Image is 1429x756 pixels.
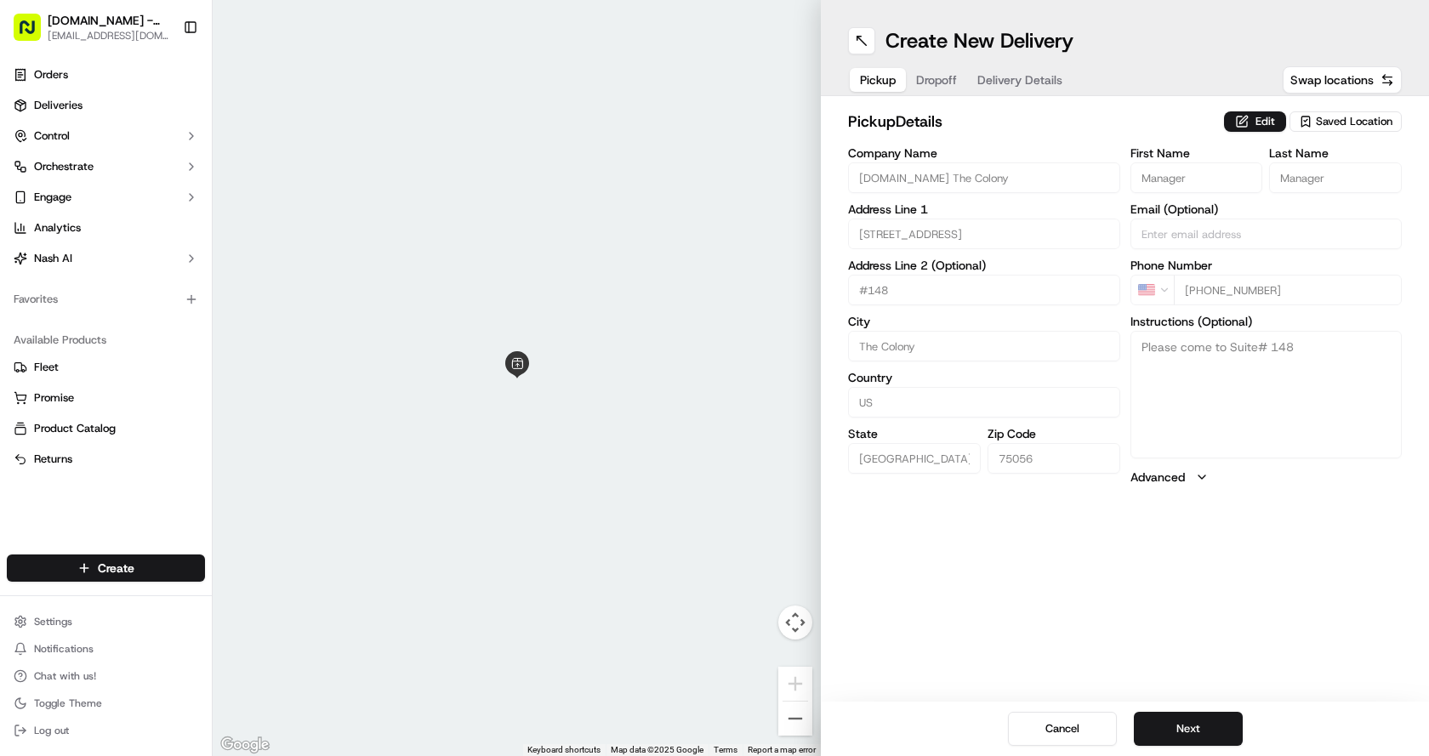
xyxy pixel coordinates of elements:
button: Returns [7,446,205,473]
button: Settings [7,610,205,634]
button: Fleet [7,354,205,381]
button: [EMAIL_ADDRESS][DOMAIN_NAME] [48,29,169,43]
input: Enter email address [1130,219,1403,249]
button: Control [7,122,205,150]
a: Fleet [14,360,198,375]
button: Start new chat [289,168,310,188]
a: 📗Knowledge Base [10,373,137,404]
a: Analytics [7,214,205,242]
button: Log out [7,719,205,742]
button: Chat with us! [7,664,205,688]
button: Zoom out [778,702,812,736]
button: Promise [7,384,205,412]
span: Analytics [34,220,81,236]
span: Pickup [860,71,896,88]
button: [DOMAIN_NAME] - The Colony [48,12,169,29]
img: Google [217,734,273,756]
span: Engage [34,190,71,205]
a: Promise [14,390,198,406]
span: Orders [34,67,68,82]
span: Swap locations [1290,71,1374,88]
button: Engage [7,184,205,211]
span: Toggle Theme [34,696,102,710]
span: Orchestrate [34,159,94,174]
input: Enter last name [1269,162,1402,193]
input: Enter state [848,443,981,474]
input: Enter phone number [1174,275,1403,305]
button: Zoom in [778,667,812,701]
span: Product Catalog [34,421,116,436]
label: City [848,315,1120,327]
img: 8016278978528_b943e370aa5ada12b00a_72.png [36,162,66,193]
input: Enter zip code [988,443,1120,474]
span: Dropoff [916,71,957,88]
a: Terms (opens in new tab) [714,745,737,754]
div: 📗 [17,382,31,395]
button: Cancel [1008,712,1117,746]
button: Saved Location [1290,110,1402,134]
label: Phone Number [1130,259,1403,271]
div: Start new chat [77,162,279,179]
label: Address Line 2 (Optional) [848,259,1120,271]
label: Zip Code [988,428,1120,440]
a: Open this area in Google Maps (opens a new window) [217,734,273,756]
span: Notifications [34,642,94,656]
input: Enter company name [848,162,1120,193]
span: Returns [34,452,72,467]
span: Knowledge Base [34,380,130,397]
button: Nash AI [7,245,205,272]
h2: pickup Details [848,110,1214,134]
img: 1736555255976-a54dd68f-1ca7-489b-9aae-adbdc363a1c4 [17,162,48,193]
button: Notifications [7,637,205,661]
span: Nash AI [34,251,72,266]
button: Map camera controls [778,605,812,639]
a: Deliveries [7,92,205,119]
label: Last Name [1269,147,1402,159]
span: Deliveries [34,98,83,113]
input: Enter city [848,331,1120,361]
h1: Create New Delivery [885,27,1073,54]
button: Orchestrate [7,153,205,180]
span: • [141,264,147,277]
label: Email (Optional) [1130,203,1403,215]
div: 💻 [144,382,157,395]
img: Nash [17,17,51,51]
span: [DATE] [65,310,100,323]
button: Create [7,554,205,582]
a: Returns [14,452,198,467]
input: Enter address [848,219,1120,249]
button: Swap locations [1283,66,1402,94]
a: Product Catalog [14,421,198,436]
a: Orders [7,61,205,88]
span: Control [34,128,70,144]
button: See all [264,218,310,238]
label: Advanced [1130,469,1185,486]
p: Welcome 👋 [17,68,310,95]
span: API Documentation [161,380,273,397]
img: 1736555255976-a54dd68f-1ca7-489b-9aae-adbdc363a1c4 [34,264,48,278]
input: Apartment, suite, unit, etc. [848,275,1120,305]
div: Past conversations [17,221,114,235]
label: Company Name [848,147,1120,159]
img: Brigitte Vinadas [17,247,44,275]
input: Got a question? Start typing here... [44,110,306,128]
span: [PERSON_NAME] [53,264,138,277]
span: • [56,310,62,323]
span: [DATE] [151,264,185,277]
button: Advanced [1130,469,1403,486]
input: Enter first name [1130,162,1263,193]
span: Settings [34,615,72,628]
span: Pylon [169,422,206,435]
a: Powered byPylon [120,421,206,435]
button: [DOMAIN_NAME] - The Colony[EMAIL_ADDRESS][DOMAIN_NAME] [7,7,176,48]
label: First Name [1130,147,1263,159]
a: Report a map error [748,745,816,754]
a: 💻API Documentation [137,373,280,404]
input: Enter country [848,387,1120,418]
button: Next [1134,712,1243,746]
button: Toggle Theme [7,691,205,715]
span: Promise [34,390,74,406]
span: Fleet [34,360,59,375]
